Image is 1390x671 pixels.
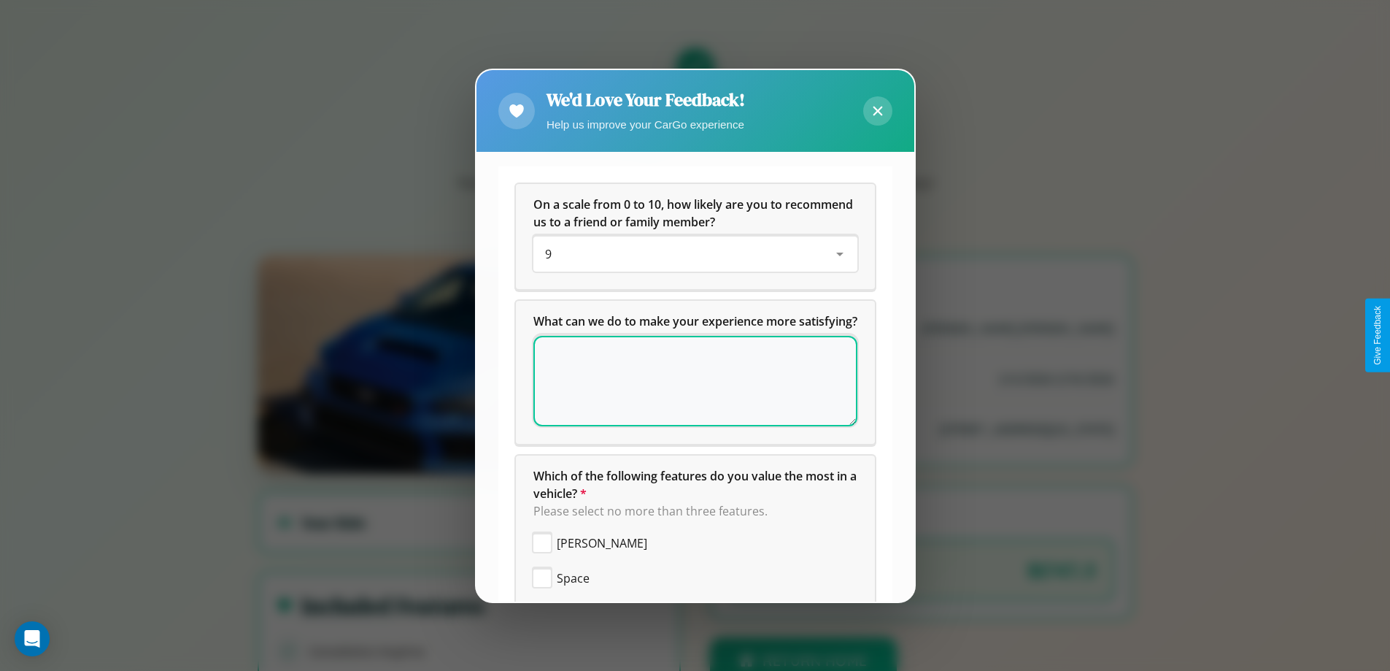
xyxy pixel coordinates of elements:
span: Space [557,570,590,587]
span: Which of the following features do you value the most in a vehicle? [533,468,860,502]
div: Open Intercom Messenger [15,621,50,656]
div: On a scale from 0 to 10, how likely are you to recommend us to a friend or family member? [533,237,857,272]
h2: We'd Love Your Feedback! [547,88,745,112]
p: Help us improve your CarGo experience [547,115,745,134]
span: What can we do to make your experience more satisfying? [533,313,857,329]
h5: On a scale from 0 to 10, how likely are you to recommend us to a friend or family member? [533,196,857,231]
span: 9 [545,246,552,262]
span: On a scale from 0 to 10, how likely are you to recommend us to a friend or family member? [533,196,856,230]
span: Please select no more than three features. [533,503,768,519]
div: Give Feedback [1372,306,1383,365]
span: [PERSON_NAME] [557,534,647,552]
div: On a scale from 0 to 10, how likely are you to recommend us to a friend or family member? [516,184,875,289]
